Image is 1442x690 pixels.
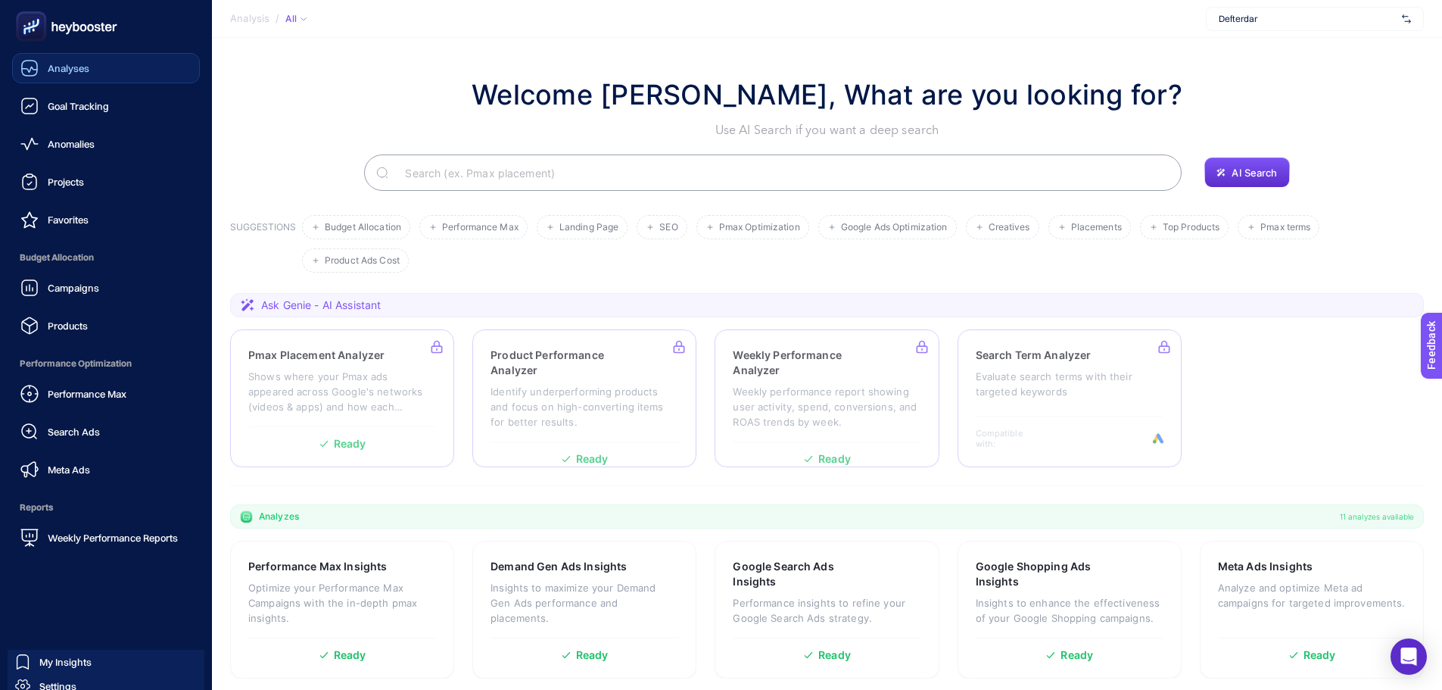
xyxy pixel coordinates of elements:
[230,221,296,273] h3: SUGGESTIONS
[48,62,89,74] span: Analyses
[1060,650,1093,660] span: Ready
[472,74,1182,115] h1: Welcome [PERSON_NAME], What are you looking for?
[12,242,200,273] span: Budget Allocation
[559,222,618,233] span: Landing Page
[48,214,89,226] span: Favorites
[491,559,627,574] h3: Demand Gen Ads Insights
[48,426,100,438] span: Search Ads
[1260,222,1310,233] span: Pmax terms
[1402,11,1411,27] img: svg%3e
[1340,510,1414,523] span: 11 analyzes available
[472,121,1182,139] p: Use AI Search if you want a deep search
[12,91,200,121] a: Goal Tracking
[12,205,200,235] a: Favorites
[976,559,1117,589] h3: Google Shopping Ads Insights
[472,541,696,679] a: Demand Gen Ads InsightsInsights to maximize your Demand Gen Ads performance and placements.Ready
[818,650,851,660] span: Ready
[841,222,948,233] span: Google Ads Optimization
[259,510,299,523] span: Analyzes
[576,650,609,660] span: Ready
[334,650,366,660] span: Ready
[276,12,279,24] span: /
[248,580,436,626] p: Optimize your Performance Max Campaigns with the in-depth pmax insights.
[12,454,200,485] a: Meta Ads
[12,417,200,447] a: Search Ads
[1204,158,1289,188] button: AI Search
[8,650,204,674] a: My Insights
[1232,167,1277,179] span: AI Search
[12,523,200,553] a: Weekly Performance Reports
[12,348,200,379] span: Performance Optimization
[1071,222,1122,233] span: Placements
[48,138,95,150] span: Anomalies
[715,541,939,679] a: Google Search Ads InsightsPerformance insights to refine your Google Search Ads strategy.Ready
[659,222,677,233] span: SEO
[9,5,58,17] span: Feedback
[325,255,400,267] span: Product Ads Cost
[248,559,387,574] h3: Performance Max Insights
[989,222,1030,233] span: Creatives
[1303,650,1336,660] span: Ready
[230,541,454,679] a: Performance Max InsightsOptimize your Performance Max Campaigns with the in-depth pmax insights.R...
[261,298,381,313] span: Ask Genie - AI Assistant
[12,273,200,303] a: Campaigns
[1391,638,1427,675] div: Open Intercom Messenger
[12,379,200,409] a: Performance Max
[12,129,200,159] a: Anomalies
[491,580,678,626] p: Insights to maximize your Demand Gen Ads performance and placements.
[1219,13,1396,25] span: Defterdar
[715,329,939,467] a: Weekly Performance AnalyzerWeekly performance report showing user activity, spend, conversions, a...
[285,13,307,25] div: All
[393,151,1169,194] input: Search
[48,282,99,294] span: Campaigns
[733,595,920,626] p: Performance insights to refine your Google Search Ads strategy.
[325,222,401,233] span: Budget Allocation
[1218,580,1406,610] p: Analyze and optimize Meta ad campaigns for targeted improvements.
[48,388,126,400] span: Performance Max
[12,167,200,197] a: Projects
[472,329,696,467] a: Product Performance AnalyzerIdentify underperforming products and focus on high-converting items ...
[958,329,1182,467] a: Search Term AnalyzerEvaluate search terms with their targeted keywordsCompatible with:
[230,13,269,25] span: Analysis
[442,222,519,233] span: Performance Max
[1218,559,1313,574] h3: Meta Ads Insights
[12,492,200,523] span: Reports
[12,311,200,341] a: Products
[48,320,88,332] span: Products
[39,656,92,668] span: My Insights
[48,100,109,112] span: Goal Tracking
[12,53,200,83] a: Analyses
[48,176,84,188] span: Projects
[958,541,1182,679] a: Google Shopping Ads InsightsInsights to enhance the effectiveness of your Google Shopping campaig...
[48,464,90,476] span: Meta Ads
[733,559,873,589] h3: Google Search Ads Insights
[230,329,454,467] a: Pmax Placement AnalyzerShows where your Pmax ads appeared across Google's networks (videos & apps...
[976,595,1163,626] p: Insights to enhance the effectiveness of your Google Shopping campaigns.
[1163,222,1219,233] span: Top Products
[48,532,178,544] span: Weekly Performance Reports
[719,222,800,233] span: Pmax Optimization
[1200,541,1424,679] a: Meta Ads InsightsAnalyze and optimize Meta ad campaigns for targeted improvements.Ready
